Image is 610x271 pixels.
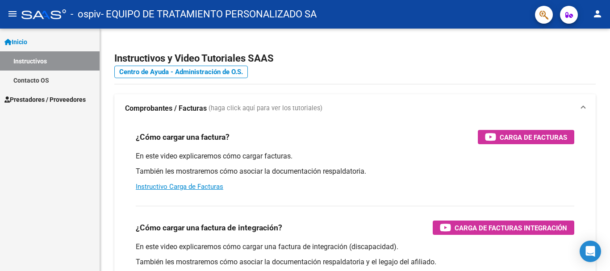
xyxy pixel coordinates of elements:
p: En este video explicaremos cómo cargar una factura de integración (discapacidad). [136,242,574,252]
span: - EQUIPO DE TRATAMIENTO PERSONALIZADO SA [101,4,317,24]
span: - ospiv [71,4,101,24]
span: Carga de Facturas [500,132,567,143]
span: Carga de Facturas Integración [455,222,567,233]
span: Inicio [4,37,27,47]
p: En este video explicaremos cómo cargar facturas. [136,151,574,161]
mat-expansion-panel-header: Comprobantes / Facturas (haga click aquí para ver los tutoriales) [114,94,596,123]
h3: ¿Cómo cargar una factura? [136,131,230,143]
mat-icon: menu [7,8,18,19]
p: También les mostraremos cómo asociar la documentación respaldatoria. [136,167,574,176]
p: También les mostraremos cómo asociar la documentación respaldatoria y el legajo del afiliado. [136,257,574,267]
span: Prestadores / Proveedores [4,95,86,104]
a: Instructivo Carga de Facturas [136,183,223,191]
span: (haga click aquí para ver los tutoriales) [209,104,322,113]
strong: Comprobantes / Facturas [125,104,207,113]
a: Centro de Ayuda - Administración de O.S. [114,66,248,78]
h2: Instructivos y Video Tutoriales SAAS [114,50,596,67]
button: Carga de Facturas [478,130,574,144]
button: Carga de Facturas Integración [433,221,574,235]
h3: ¿Cómo cargar una factura de integración? [136,221,282,234]
mat-icon: person [592,8,603,19]
div: Open Intercom Messenger [580,241,601,262]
